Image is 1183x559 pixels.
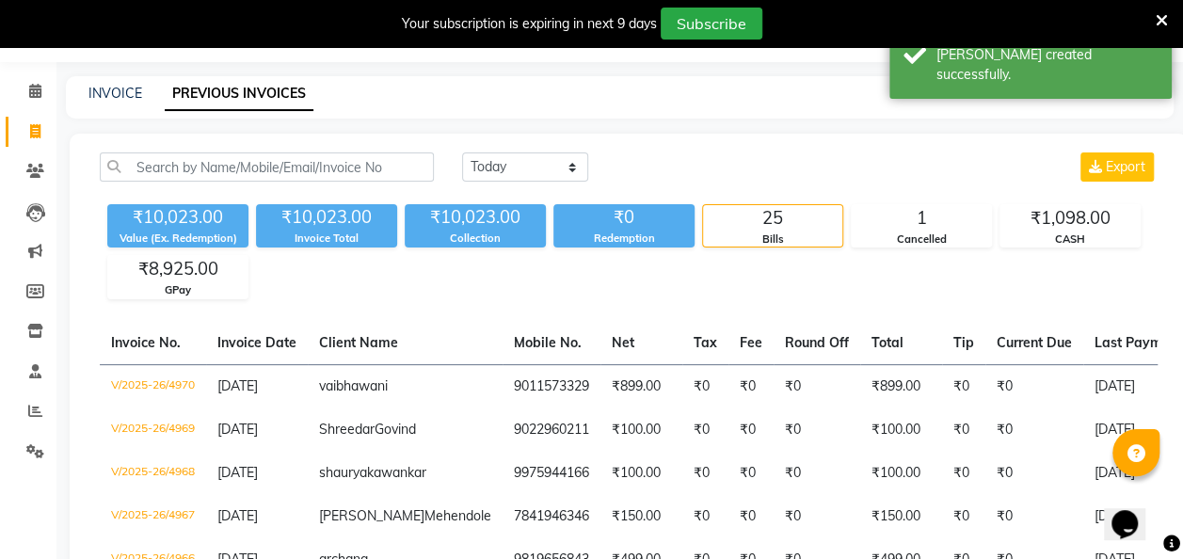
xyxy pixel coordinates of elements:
[424,507,491,524] span: Mehendole
[728,408,774,452] td: ₹0
[1080,152,1154,182] button: Export
[165,77,313,111] a: PREVIOUS INVOICES
[100,452,206,495] td: V/2025-26/4968
[682,495,728,538] td: ₹0
[402,14,657,34] div: Your subscription is expiring in next 9 days
[953,334,974,351] span: Tip
[367,464,426,481] span: kawankar
[871,334,903,351] span: Total
[985,408,1083,452] td: ₹0
[997,334,1072,351] span: Current Due
[860,452,942,495] td: ₹100.00
[612,334,634,351] span: Net
[319,334,398,351] span: Client Name
[774,452,860,495] td: ₹0
[1000,232,1140,248] div: CASH
[503,408,600,452] td: 9022960211
[319,464,367,481] span: shaurya
[553,231,695,247] div: Redemption
[740,334,762,351] span: Fee
[985,364,1083,408] td: ₹0
[256,204,397,231] div: ₹10,023.00
[785,334,849,351] span: Round Off
[728,495,774,538] td: ₹0
[375,421,416,438] span: Govind
[107,204,248,231] div: ₹10,023.00
[359,377,388,394] span: wani
[553,204,695,231] div: ₹0
[111,334,181,351] span: Invoice No.
[942,452,985,495] td: ₹0
[694,334,717,351] span: Tax
[942,364,985,408] td: ₹0
[600,495,682,538] td: ₹150.00
[319,507,424,524] span: [PERSON_NAME]
[217,464,258,481] span: [DATE]
[503,495,600,538] td: 7841946346
[728,364,774,408] td: ₹0
[703,232,842,248] div: Bills
[107,231,248,247] div: Value (Ex. Redemption)
[860,495,942,538] td: ₹150.00
[985,495,1083,538] td: ₹0
[100,152,434,182] input: Search by Name/Mobile/Email/Invoice No
[88,85,142,102] a: INVOICE
[217,421,258,438] span: [DATE]
[852,205,991,232] div: 1
[100,495,206,538] td: V/2025-26/4967
[100,408,206,452] td: V/2025-26/4969
[1104,484,1164,540] iframe: chat widget
[860,364,942,408] td: ₹899.00
[503,452,600,495] td: 9975944166
[774,364,860,408] td: ₹0
[860,408,942,452] td: ₹100.00
[600,452,682,495] td: ₹100.00
[600,408,682,452] td: ₹100.00
[774,408,860,452] td: ₹0
[100,364,206,408] td: V/2025-26/4970
[217,377,258,394] span: [DATE]
[703,205,842,232] div: 25
[319,377,359,394] span: vaibha
[108,282,248,298] div: GPay
[661,8,762,40] button: Subscribe
[405,231,546,247] div: Collection
[600,364,682,408] td: ₹899.00
[682,408,728,452] td: ₹0
[217,334,296,351] span: Invoice Date
[217,507,258,524] span: [DATE]
[936,45,1158,85] div: Bill created successfully.
[774,495,860,538] td: ₹0
[503,364,600,408] td: 9011573329
[1000,205,1140,232] div: ₹1,098.00
[942,408,985,452] td: ₹0
[985,452,1083,495] td: ₹0
[1106,158,1145,175] span: Export
[319,421,375,438] span: Shreedar
[682,452,728,495] td: ₹0
[682,364,728,408] td: ₹0
[942,495,985,538] td: ₹0
[256,231,397,247] div: Invoice Total
[405,204,546,231] div: ₹10,023.00
[108,256,248,282] div: ₹8,925.00
[728,452,774,495] td: ₹0
[852,232,991,248] div: Cancelled
[514,334,582,351] span: Mobile No.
